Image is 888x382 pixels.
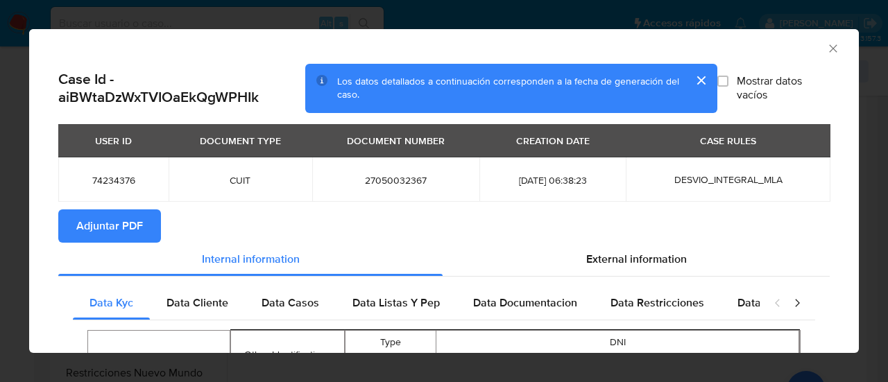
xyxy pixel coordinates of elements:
[329,174,463,186] span: 27050032367
[496,174,609,186] span: [DATE] 06:38:23
[166,295,228,311] span: Data Cliente
[231,330,345,379] td: Other Identifications
[73,286,760,320] div: Detailed internal info
[717,76,728,87] input: Mostrar datos vacíos
[684,64,717,97] button: cerrar
[76,211,143,241] span: Adjuntar PDF
[586,251,687,267] span: External information
[436,330,799,354] td: DNI
[508,129,598,153] div: CREATION DATE
[89,295,133,311] span: Data Kyc
[337,74,679,102] span: Los datos detallados a continuación corresponden a la fecha de generación del caso.
[737,74,830,102] span: Mostrar datos vacíos
[191,129,289,153] div: DOCUMENT TYPE
[58,243,830,276] div: Detailed info
[29,29,859,353] div: closure-recommendation-modal
[87,129,140,153] div: USER ID
[75,174,152,186] span: 74234376
[58,209,161,243] button: Adjuntar PDF
[352,295,440,311] span: Data Listas Y Pep
[345,330,436,354] td: Type
[737,295,833,311] span: Data Publicaciones
[58,70,305,107] h2: Case Id - aiBWtaDzWxTVIOaEkQgWPHIk
[202,251,300,267] span: Internal information
[692,129,765,153] div: CASE RULES
[610,295,704,311] span: Data Restricciones
[674,173,783,186] span: DESVIO_INTEGRAL_MLA
[339,129,453,153] div: DOCUMENT NUMBER
[185,174,296,186] span: CUIT
[473,295,577,311] span: Data Documentacion
[262,295,319,311] span: Data Casos
[826,42,839,54] button: Cerrar ventana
